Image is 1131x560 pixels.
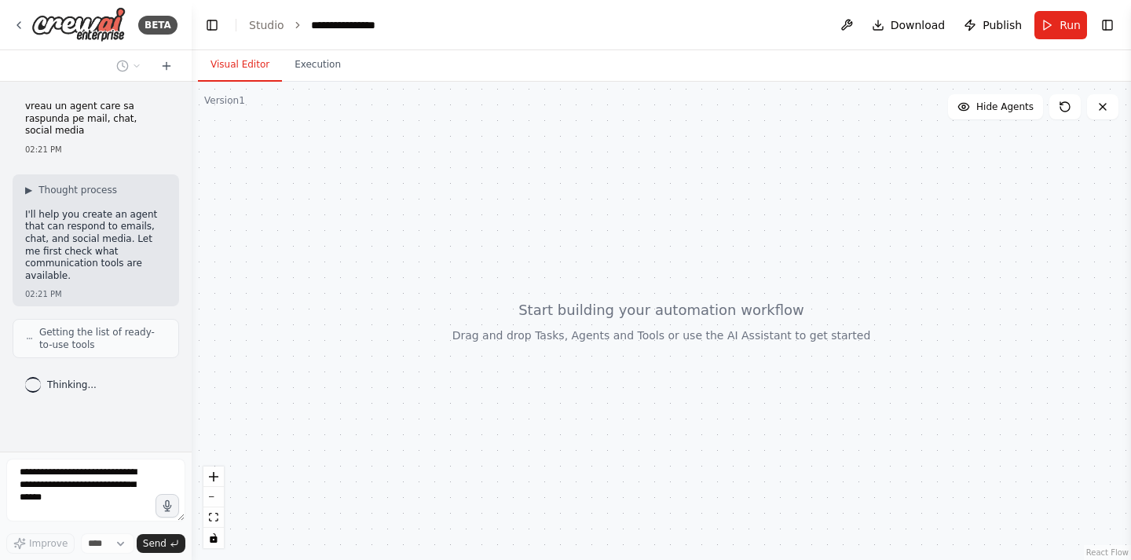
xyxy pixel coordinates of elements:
button: Publish [957,11,1028,39]
a: React Flow attribution [1086,548,1129,557]
button: fit view [203,507,224,528]
span: Hide Agents [976,101,1034,113]
button: Execution [282,49,353,82]
img: Logo [31,7,126,42]
p: vreau un agent care sa raspunda pe mail, chat, social media [25,101,167,137]
button: toggle interactivity [203,528,224,548]
span: Run [1060,17,1081,33]
button: Start a new chat [154,57,179,75]
div: React Flow controls [203,467,224,548]
span: Improve [29,537,68,550]
div: BETA [138,16,178,35]
button: Hide left sidebar [201,14,223,36]
button: Hide Agents [948,94,1043,119]
div: Version 1 [204,94,245,107]
button: zoom in [203,467,224,487]
button: ▶Thought process [25,184,117,196]
span: Getting the list of ready-to-use tools [39,326,166,351]
button: Download [866,11,952,39]
span: Thinking... [47,379,97,391]
button: Click to speak your automation idea [156,494,179,518]
div: 02:21 PM [25,144,167,156]
p: I'll help you create an agent that can respond to emails, chat, and social media. Let me first ch... [25,209,167,283]
span: Download [891,17,946,33]
button: Run [1034,11,1087,39]
nav: breadcrumb [249,17,392,33]
button: Send [137,534,185,553]
button: zoom out [203,487,224,507]
button: Show right sidebar [1096,14,1118,36]
span: ▶ [25,184,32,196]
button: Visual Editor [198,49,282,82]
button: Improve [6,533,75,554]
span: Send [143,537,167,550]
span: Publish [983,17,1022,33]
span: Thought process [38,184,117,196]
a: Studio [249,19,284,31]
button: Switch to previous chat [110,57,148,75]
div: 02:21 PM [25,288,167,300]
